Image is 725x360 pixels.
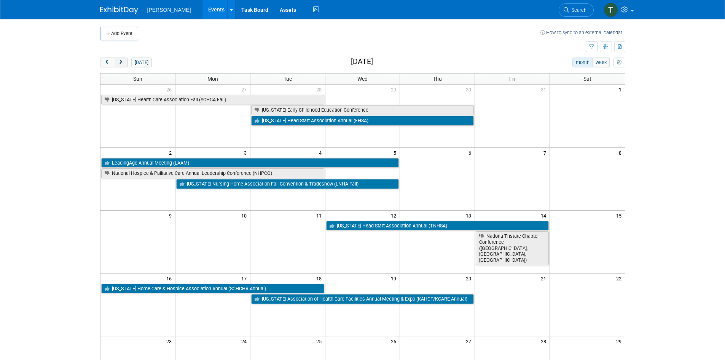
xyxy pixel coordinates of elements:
a: [US_STATE] Home Care & Hospice Association Annual (SCHCHA Annual) [101,284,324,294]
a: How to sync to an external calendar... [540,30,625,35]
span: Fri [509,76,515,82]
span: 29 [390,85,400,94]
span: 24 [241,336,250,346]
span: 18 [315,274,325,283]
span: 23 [166,336,175,346]
span: Thu [433,76,442,82]
span: 1 [618,85,625,94]
a: National Hospice & Palliative Care Annual Leadership Conference (NHPCO) [101,168,324,178]
span: 6 [468,148,475,157]
span: 22 [615,274,625,283]
span: 27 [241,85,250,94]
span: 20 [465,274,475,283]
span: 5 [393,148,400,157]
a: [US_STATE] Association of Health Care Facilities Annual Meeting & Expo (KAHCF/KCARE Annual) [251,294,474,304]
span: 7 [543,148,550,157]
span: 12 [390,211,400,220]
button: prev [100,58,114,67]
span: 11 [315,211,325,220]
a: Nadona Tristate Chapter Conference ([GEOGRAPHIC_DATA],[GEOGRAPHIC_DATA],[GEOGRAPHIC_DATA]) [476,231,549,265]
button: month [572,58,593,67]
span: Wed [357,76,368,82]
span: Tue [284,76,292,82]
span: 21 [540,274,550,283]
span: 30 [465,85,475,94]
span: 17 [241,274,250,283]
a: [US_STATE] Head Start Association Annual (FHSA) [251,116,474,126]
span: Sat [583,76,591,82]
span: 4 [318,148,325,157]
img: ExhibitDay [100,6,138,14]
span: 27 [465,336,475,346]
button: [DATE] [131,58,151,67]
button: myCustomButton [613,58,625,67]
a: Search [559,3,594,17]
button: week [592,58,610,67]
a: LeadingAge Annual Meeting (LAAM) [101,158,399,168]
h2: [DATE] [351,58,373,66]
span: 13 [465,211,475,220]
span: 15 [615,211,625,220]
span: 26 [390,336,400,346]
span: 16 [166,274,175,283]
span: 19 [390,274,400,283]
span: 8 [618,148,625,157]
span: [PERSON_NAME] [147,7,191,13]
span: 31 [540,85,550,94]
span: Search [569,7,586,13]
button: next [114,58,128,67]
a: [US_STATE] Early Childhood Education Conference [251,105,474,115]
a: [US_STATE] Head Start Association Annual (TNHSA) [326,221,549,231]
span: 14 [540,211,550,220]
img: Traci Varon [604,3,618,17]
span: 2 [168,148,175,157]
a: [US_STATE] Health Care Association Fall (SCHCA Fall) [101,95,324,105]
span: 28 [315,85,325,94]
span: 25 [315,336,325,346]
span: 9 [168,211,175,220]
span: 26 [166,85,175,94]
span: Mon [207,76,218,82]
span: 29 [615,336,625,346]
span: 28 [540,336,550,346]
a: [US_STATE] Nursing Home Association Fall Convention & Tradeshow (LNHA Fall) [176,179,399,189]
span: Sun [133,76,142,82]
span: 3 [243,148,250,157]
span: 10 [241,211,250,220]
button: Add Event [100,27,138,40]
i: Personalize Calendar [617,60,622,65]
